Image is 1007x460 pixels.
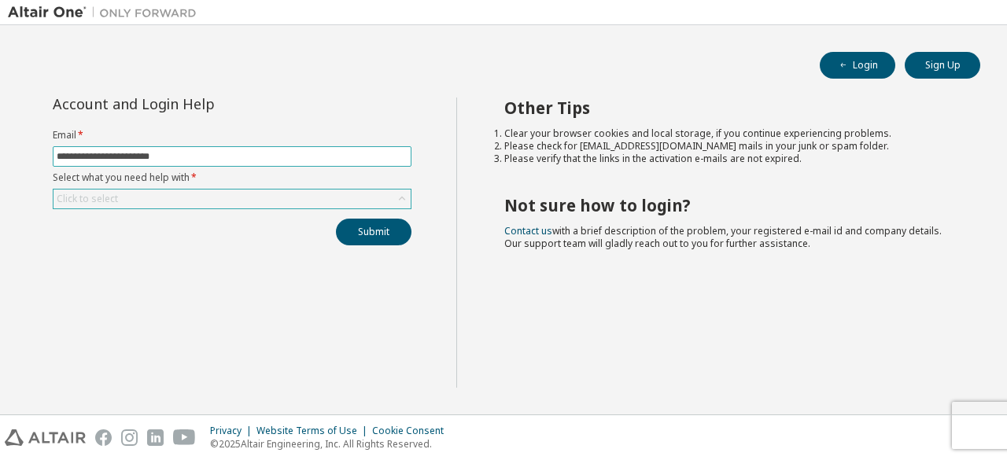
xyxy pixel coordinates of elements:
[53,171,411,184] label: Select what you need help with
[372,425,453,437] div: Cookie Consent
[210,425,256,437] div: Privacy
[53,190,411,208] div: Click to select
[121,429,138,446] img: instagram.svg
[336,219,411,245] button: Submit
[57,193,118,205] div: Click to select
[504,224,552,237] a: Contact us
[504,127,953,140] li: Clear your browser cookies and local storage, if you continue experiencing problems.
[504,140,953,153] li: Please check for [EMAIL_ADDRESS][DOMAIN_NAME] mails in your junk or spam folder.
[905,52,980,79] button: Sign Up
[256,425,372,437] div: Website Terms of Use
[504,98,953,118] h2: Other Tips
[210,437,453,451] p: © 2025 Altair Engineering, Inc. All Rights Reserved.
[504,224,942,250] span: with a brief description of the problem, your registered e-mail id and company details. Our suppo...
[504,195,953,215] h2: Not sure how to login?
[147,429,164,446] img: linkedin.svg
[95,429,112,446] img: facebook.svg
[173,429,196,446] img: youtube.svg
[504,153,953,165] li: Please verify that the links in the activation e-mails are not expired.
[8,5,205,20] img: Altair One
[53,98,340,110] div: Account and Login Help
[53,129,411,142] label: Email
[820,52,895,79] button: Login
[5,429,86,446] img: altair_logo.svg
